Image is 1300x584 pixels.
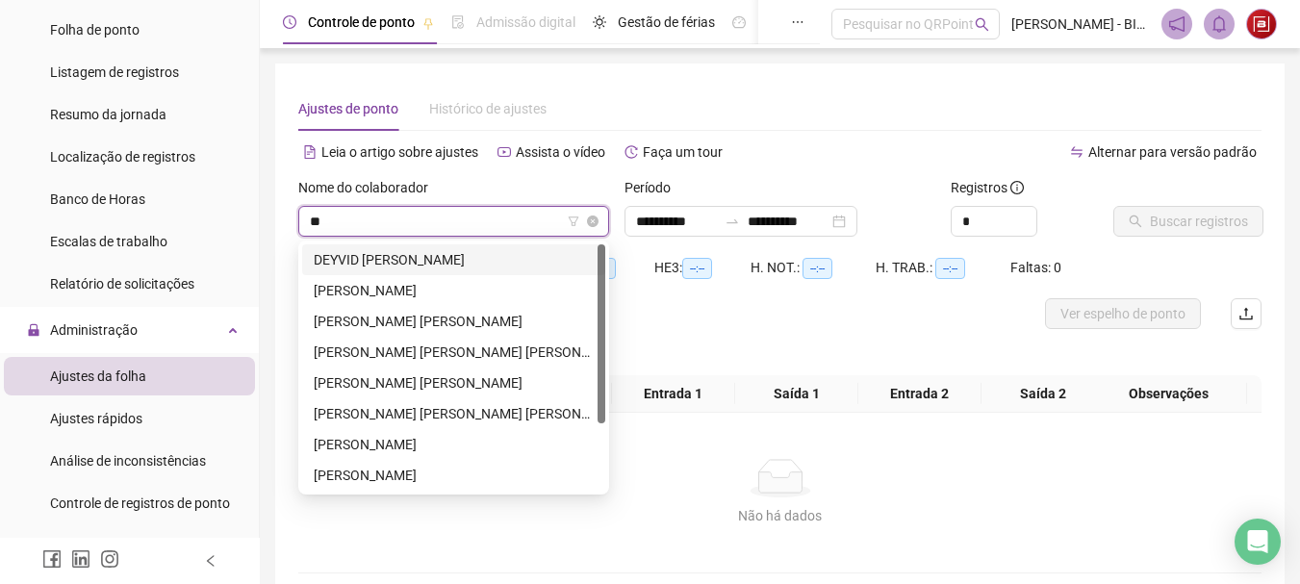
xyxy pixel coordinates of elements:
div: Histórico de ajustes [429,98,547,119]
div: DEYVID [PERSON_NAME] [314,249,594,270]
span: file-text [303,145,317,159]
div: FABIANA APARECIDA ROMÃO [302,306,605,337]
span: Painel do DP [757,14,832,30]
span: swap [1070,145,1083,159]
div: [PERSON_NAME] [314,434,594,455]
span: --:-- [935,258,965,279]
span: Controle de ponto [308,14,415,30]
span: linkedin [71,549,90,569]
span: Ajustes rápidos [50,411,142,426]
div: JOÃO PEDRO REIS MARTINS [302,398,605,429]
span: Listagem de registros [50,64,179,80]
span: --:-- [682,258,712,279]
span: upload [1238,306,1254,321]
th: Saída 1 [735,375,858,413]
div: DEYVID JOAO MONTEIRO [302,244,605,275]
div: HE 3: [654,257,751,279]
div: EMILIANE AZEVEDO ROSA [302,275,605,306]
div: JESSICA KAROLINA DE SOUZA MIRANDA [302,337,605,368]
span: Análise de inconsistências [50,453,206,469]
span: filter [568,216,579,227]
span: instagram [100,549,119,569]
th: Entrada 1 [612,375,735,413]
span: Faça um tour [643,144,723,160]
div: Não há dados [321,505,1238,526]
div: Open Intercom Messenger [1235,519,1281,565]
span: Observações [1098,383,1239,404]
div: [PERSON_NAME] [PERSON_NAME] [314,311,594,332]
th: Entrada 2 [858,375,981,413]
span: facebook [42,549,62,569]
div: [PERSON_NAME] [PERSON_NAME] [PERSON_NAME] [314,403,594,424]
span: lock [27,323,40,337]
span: Leia o artigo sobre ajustes [321,144,478,160]
label: Período [625,177,683,198]
img: 24469 [1247,10,1276,38]
span: Localização de registros [50,149,195,165]
button: Ver espelho de ponto [1045,298,1201,329]
span: youtube [497,145,511,159]
span: file-done [451,15,465,29]
span: Escalas de trabalho [50,234,167,249]
span: Assista o vídeo [516,144,605,160]
span: [PERSON_NAME] - BIO HEALTH ACADEMIA [1011,13,1150,35]
div: JOÃO PEDRO COSTA [302,368,605,398]
span: ellipsis [791,15,804,29]
span: clock-circle [283,15,296,29]
span: bell [1211,15,1228,33]
span: notification [1168,15,1185,33]
span: Alternar para versão padrão [1088,144,1257,160]
div: [PERSON_NAME] [PERSON_NAME] [PERSON_NAME] [314,342,594,363]
span: close-circle [587,216,599,227]
span: Ajustes da folha [50,368,146,384]
div: H. NOT.: [751,257,876,279]
span: Folha de ponto [50,22,140,38]
span: Administração [50,322,138,338]
div: [PERSON_NAME] [314,465,594,486]
div: [PERSON_NAME] [314,280,594,301]
span: Controle de registros de ponto [50,495,230,511]
th: Saída 2 [981,375,1105,413]
span: sun [593,15,606,29]
div: KAROLAINE FERREIRA [302,429,605,460]
div: Ajustes de ponto [298,98,398,119]
span: Gestão de férias [618,14,715,30]
div: H. TRAB.: [876,257,1010,279]
span: Banco de Horas [50,191,145,207]
span: to [725,214,740,229]
span: search [975,17,989,32]
span: pushpin [422,17,434,29]
span: --:-- [803,258,832,279]
span: Admissão digital [476,14,575,30]
span: Resumo da jornada [50,107,166,122]
button: Buscar registros [1113,206,1263,237]
span: Registros [951,177,1024,198]
span: left [204,554,217,568]
span: info-circle [1010,181,1024,194]
th: Observações [1090,375,1247,413]
span: Relatório de solicitações [50,276,194,292]
div: LAUDICÉIA LUCIANO RIBEIRO CARVALHO [302,460,605,491]
div: [PERSON_NAME] [PERSON_NAME] [314,372,594,394]
span: Faltas: 0 [1010,260,1061,275]
span: history [625,145,638,159]
span: dashboard [732,15,746,29]
label: Nome do colaborador [298,177,441,198]
span: swap-right [725,214,740,229]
